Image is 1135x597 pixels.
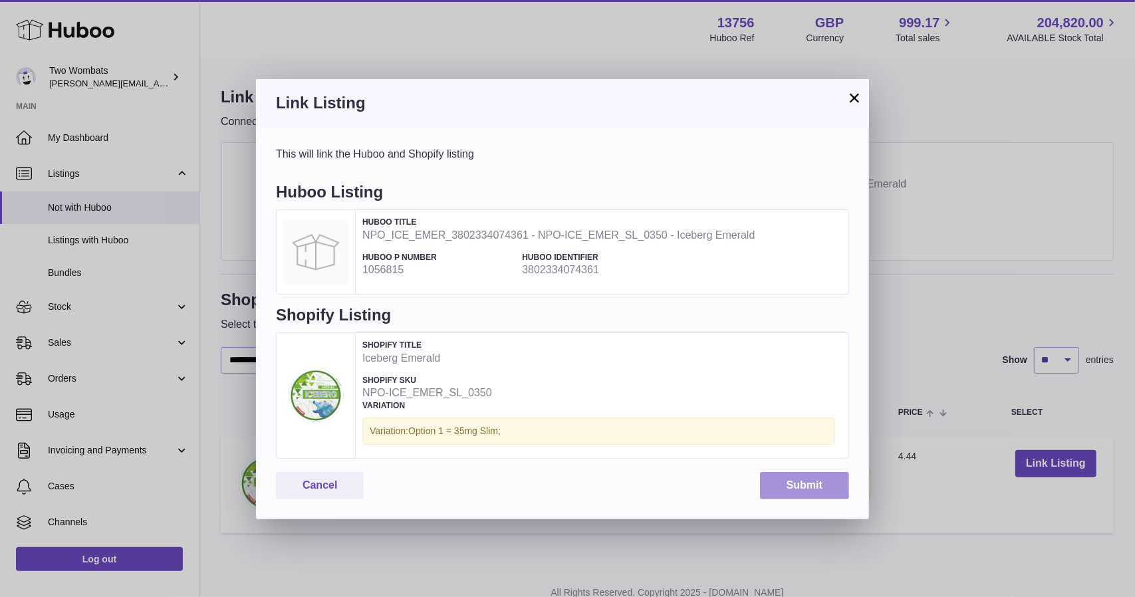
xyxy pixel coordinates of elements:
[362,418,835,445] div: Variation:
[362,375,515,386] h4: Shopify SKU
[362,217,835,227] h4: Huboo Title
[362,263,515,277] strong: 1056815
[362,386,515,400] strong: NPO-ICE_EMER_SL_0350
[362,252,515,263] h4: Huboo P number
[522,263,675,277] strong: 3802334074361
[276,304,849,332] h4: Shopify Listing
[276,181,849,209] h4: Huboo Listing
[276,92,849,114] h3: Link Listing
[283,363,348,428] img: Iceberg Emerald
[408,425,501,436] span: Option 1 = 35mg Slim;
[283,219,348,285] img: NPO_ICE_EMER_3802334074361 - NPO-ICE_EMER_SL_0350 - Iceberg Emerald
[362,400,835,411] h4: Variation
[362,228,835,243] strong: NPO_ICE_EMER_3802334074361 - NPO-ICE_EMER_SL_0350 - Iceberg Emerald
[522,252,675,263] h4: Huboo Identifier
[362,351,835,366] strong: Iceberg Emerald
[846,90,862,106] button: ×
[276,472,364,499] button: Cancel
[362,340,835,350] h4: Shopify Title
[276,147,849,162] div: This will link the Huboo and Shopify listing
[760,472,849,499] button: Submit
